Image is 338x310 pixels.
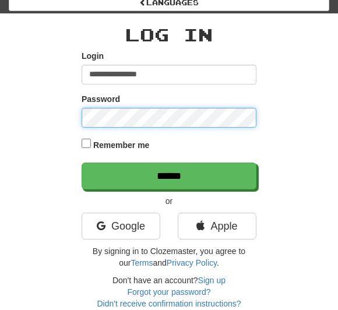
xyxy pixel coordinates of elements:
[82,274,256,309] div: Don't have an account?
[82,195,256,207] p: or
[82,50,104,62] label: Login
[178,213,256,239] a: Apple
[131,258,153,267] a: Terms
[82,213,160,239] a: Google
[82,25,256,44] h2: Log In
[167,258,217,267] a: Privacy Policy
[97,299,241,308] a: Didn't receive confirmation instructions?
[198,276,226,285] a: Sign up
[82,245,256,269] p: By signing in to Clozemaster, you agree to our and .
[82,93,120,105] label: Password
[93,139,150,151] label: Remember me
[127,287,210,297] a: Forgot your password?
